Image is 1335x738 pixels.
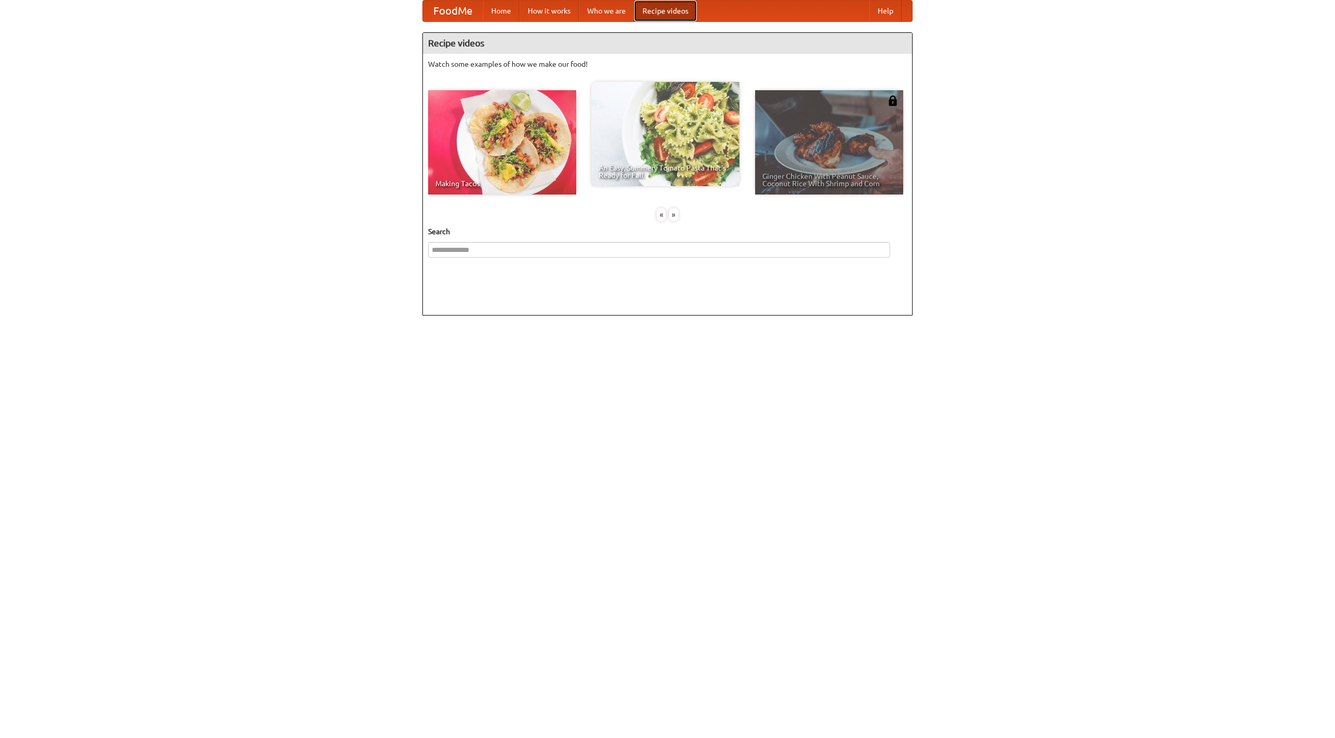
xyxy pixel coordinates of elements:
a: How it works [519,1,579,21]
a: Who we are [579,1,634,21]
span: Making Tacos [435,180,569,187]
a: Help [869,1,902,21]
div: « [657,208,666,221]
img: 483408.png [888,95,898,106]
h4: Recipe videos [423,33,912,54]
a: Making Tacos [428,90,576,195]
a: FoodMe [423,1,483,21]
a: Recipe videos [634,1,697,21]
h5: Search [428,226,907,237]
div: » [669,208,678,221]
a: Home [483,1,519,21]
a: An Easy, Summery Tomato Pasta That's Ready for Fall [591,82,739,186]
p: Watch some examples of how we make our food! [428,59,907,69]
span: An Easy, Summery Tomato Pasta That's Ready for Fall [599,164,732,179]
